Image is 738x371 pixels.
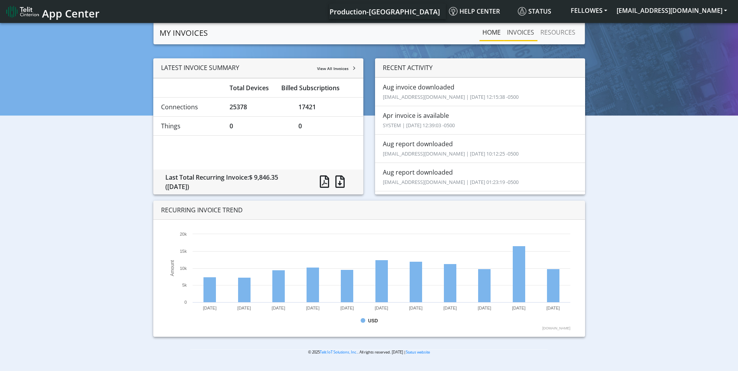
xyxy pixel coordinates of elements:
a: INVOICES [504,24,537,40]
text: [DATE] [478,306,491,310]
a: MY INVOICES [160,25,208,41]
span: Help center [449,7,500,16]
a: Your current platform instance [329,3,440,19]
li: Aug invoice downloaded [375,77,585,106]
button: [EMAIL_ADDRESS][DOMAIN_NAME] [612,3,732,17]
small: SYSTEM | [DATE] 12:39:03 -0500 [383,122,455,129]
text: 5k [182,283,187,287]
div: Total Devices [224,83,275,93]
text: USD [368,318,378,324]
img: logo-telit-cinterion-gw-new.png [6,5,39,18]
text: [DATE] [512,306,526,310]
text: [DOMAIN_NAME] [542,326,570,330]
li: Aug report downloaded [375,163,585,191]
div: RECURRING INVOICE TREND [153,201,585,220]
text: [DATE] [409,306,422,310]
div: 0 [224,121,293,131]
div: Connections [155,102,224,112]
text: 0 [184,300,187,304]
li: Aug report downloaded [375,134,585,163]
a: Help center [446,3,515,19]
div: Last Total Recurring Invoice: [160,173,308,191]
span: Status [518,7,551,16]
img: knowledge.svg [449,7,458,16]
div: 25378 [224,102,293,112]
div: ([DATE]) [165,182,302,191]
text: [DATE] [443,306,457,310]
a: App Center [6,3,98,20]
a: Home [479,24,504,40]
span: View All Invoices [317,66,349,71]
text: Amount [170,260,175,276]
li: Apr invoice is available [375,106,585,135]
div: 0 [293,121,361,131]
div: RECENT ACTIVITY [375,58,585,77]
img: status.svg [518,7,526,16]
span: $ 9,846.35 [249,173,278,182]
text: [DATE] [546,306,560,310]
button: FELLOWES [566,3,612,17]
div: 17421 [293,102,361,112]
a: RESOURCES [537,24,578,40]
text: [DATE] [237,306,251,310]
small: [EMAIL_ADDRESS][DOMAIN_NAME] | [DATE] 12:15:38 -0500 [383,93,519,100]
small: [EMAIL_ADDRESS][DOMAIN_NAME] | [DATE] 10:12:25 -0500 [383,150,519,157]
div: Things [155,121,224,131]
a: Telit IoT Solutions, Inc. [320,350,358,355]
div: LATEST INVOICE SUMMARY [153,58,363,78]
div: Billed Subscriptions [275,83,361,93]
a: Status website [406,350,430,355]
text: 10k [180,266,187,271]
a: Status [515,3,566,19]
span: App Center [42,6,100,21]
text: 15k [180,249,187,254]
li: May report downloaded [375,191,585,220]
text: 20k [180,232,187,236]
text: [DATE] [375,306,388,310]
small: [EMAIL_ADDRESS][DOMAIN_NAME] | [DATE] 01:23:19 -0500 [383,178,519,185]
span: Production-[GEOGRAPHIC_DATA] [330,7,440,16]
text: [DATE] [272,306,285,310]
text: [DATE] [306,306,319,310]
p: © 2025 . All rights reserved. [DATE] | [190,349,548,355]
text: [DATE] [340,306,354,310]
text: [DATE] [203,306,217,310]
